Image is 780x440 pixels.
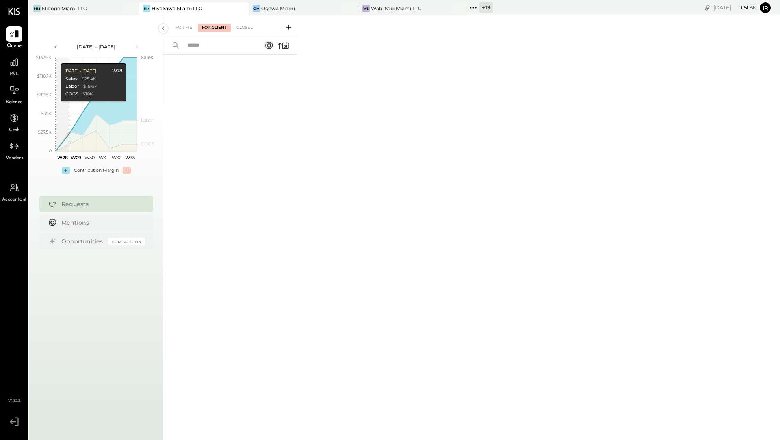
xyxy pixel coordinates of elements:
[36,54,52,60] text: $137.6K
[171,24,196,32] div: For Me
[759,1,772,14] button: Ir
[362,5,370,12] div: WS
[10,71,19,78] span: P&L
[143,5,150,12] div: HM
[232,24,258,32] div: Closed
[49,148,52,154] text: 0
[84,155,94,160] text: W30
[42,5,87,12] div: Midorie Miami LLC
[83,83,97,90] div: $18.6K
[65,83,79,90] div: Labor
[0,54,28,78] a: P&L
[261,5,295,12] div: Ogawa Miami
[9,127,19,134] span: Cash
[125,155,135,160] text: W33
[0,82,28,106] a: Balance
[198,24,231,32] div: For Client
[37,73,52,79] text: $110.1K
[141,117,153,123] text: Labor
[713,4,757,11] div: [DATE]
[74,167,119,174] div: Contribution Margin
[703,3,711,12] div: copy link
[123,167,131,174] div: -
[253,5,260,12] div: OM
[62,43,131,50] div: [DATE] - [DATE]
[82,91,93,98] div: $10K
[61,237,104,245] div: Opportunities
[57,155,67,160] text: W28
[71,155,81,160] text: W29
[141,54,153,60] text: Sales
[61,200,141,208] div: Requests
[2,196,27,204] span: Accountant
[0,180,28,204] a: Accountant
[112,68,122,74] div: W28
[6,155,23,162] span: Vendors
[371,5,422,12] div: Wabi Sabi Miami LLC
[65,76,78,82] div: Sales
[141,141,154,147] text: COGS
[38,129,52,135] text: $27.5K
[479,2,493,13] div: + 13
[0,111,28,134] a: Cash
[33,5,41,12] div: MM
[108,238,145,245] div: Coming Soon
[6,99,23,106] span: Balance
[41,111,52,116] text: $55K
[65,68,96,74] div: [DATE] - [DATE]
[0,139,28,162] a: Vendors
[152,5,202,12] div: Hiyakawa Miami LLC
[82,76,96,82] div: $25.4K
[61,219,141,227] div: Mentions
[37,92,52,98] text: $82.6K
[62,167,70,174] div: +
[7,43,22,50] span: Queue
[98,155,107,160] text: W31
[0,26,28,50] a: Queue
[112,155,121,160] text: W32
[65,91,78,98] div: COGS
